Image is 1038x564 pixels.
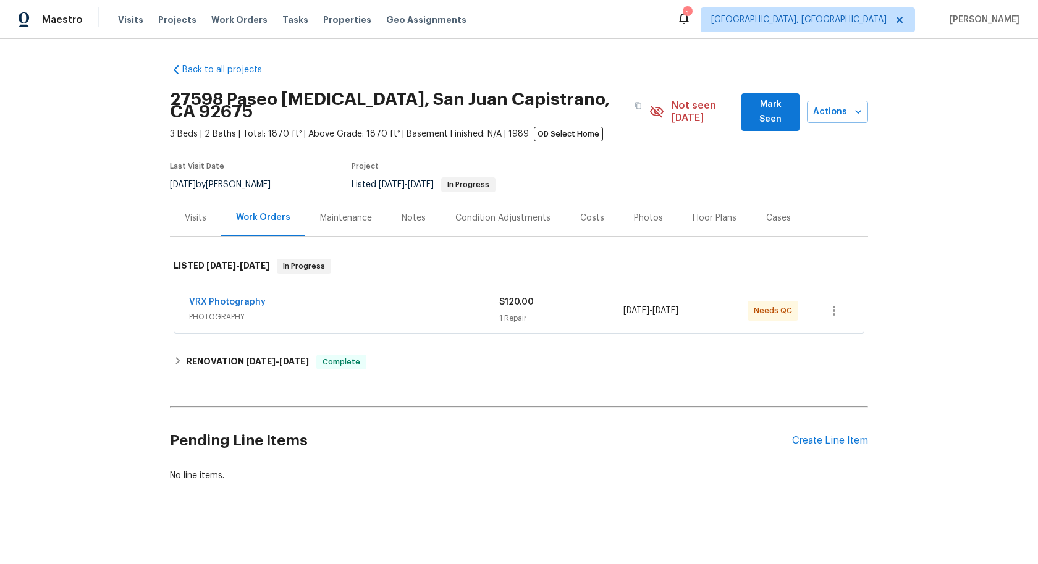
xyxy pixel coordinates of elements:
span: - [623,305,678,317]
div: Visits [185,212,206,224]
h2: Pending Line Items [170,412,792,469]
span: [DATE] [240,261,269,270]
span: Visits [118,14,143,26]
div: Costs [580,212,604,224]
span: Mark Seen [751,97,790,127]
h6: RENOVATION [187,355,309,369]
div: 1 [683,7,691,20]
span: - [206,261,269,270]
span: Work Orders [211,14,268,26]
span: Listed [352,180,496,189]
span: Last Visit Date [170,162,224,170]
div: Floor Plans [693,212,736,224]
div: Condition Adjustments [455,212,551,224]
span: Geo Assignments [386,14,466,26]
span: 3 Beds | 2 Baths | Total: 1870 ft² | Above Grade: 1870 ft² | Basement Finished: N/A | 1989 [170,128,649,140]
span: Complete [318,356,365,368]
span: $120.00 [499,298,534,306]
span: Project [352,162,379,170]
button: Copy Address [627,95,649,117]
span: Maestro [42,14,83,26]
span: [DATE] [246,357,276,366]
span: In Progress [278,260,330,272]
a: Back to all projects [170,64,289,76]
span: [DATE] [379,180,405,189]
div: Maintenance [320,212,372,224]
div: LISTED [DATE]-[DATE]In Progress [170,246,868,286]
div: Notes [402,212,426,224]
div: by [PERSON_NAME] [170,177,285,192]
div: 1 Repair [499,312,623,324]
div: No line items. [170,469,868,482]
button: Mark Seen [741,93,800,131]
div: Photos [634,212,663,224]
span: [DATE] [652,306,678,315]
span: [DATE] [206,261,236,270]
span: Actions [817,104,858,120]
span: [DATE] [279,357,309,366]
div: RENOVATION [DATE]-[DATE]Complete [170,347,868,377]
div: Create Line Item [792,435,868,447]
span: Needs QC [754,305,797,317]
button: Actions [807,101,868,124]
a: VRX Photography [189,298,266,306]
span: - [379,180,434,189]
span: [DATE] [623,306,649,315]
div: Cases [766,212,791,224]
span: Projects [158,14,196,26]
span: Properties [323,14,371,26]
span: [DATE] [170,180,196,189]
h2: 27598 Paseo [MEDICAL_DATA], San Juan Capistrano, CA 92675 [170,93,627,118]
h6: LISTED [174,259,269,274]
span: - [246,357,309,366]
span: PHOTOGRAPHY [189,311,499,323]
span: OD Select Home [534,127,603,141]
div: Work Orders [236,211,290,224]
span: [GEOGRAPHIC_DATA], [GEOGRAPHIC_DATA] [711,14,887,26]
span: In Progress [442,181,494,188]
span: [PERSON_NAME] [945,14,1019,26]
span: [DATE] [408,180,434,189]
span: Not seen [DATE] [672,99,734,124]
span: Tasks [282,15,308,24]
